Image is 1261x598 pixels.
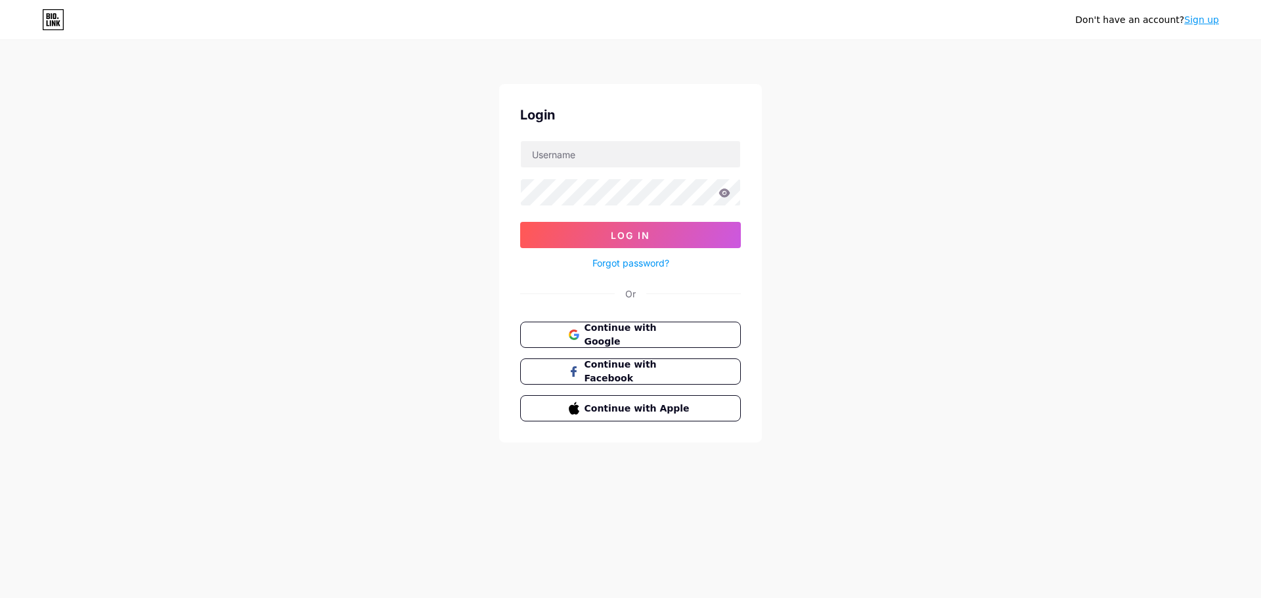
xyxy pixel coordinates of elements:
[592,256,669,270] a: Forgot password?
[520,105,741,125] div: Login
[585,321,693,349] span: Continue with Google
[585,358,693,385] span: Continue with Facebook
[611,230,650,241] span: Log In
[520,358,741,385] button: Continue with Facebook
[1075,13,1219,27] div: Don't have an account?
[520,395,741,421] button: Continue with Apple
[520,322,741,348] button: Continue with Google
[520,222,741,248] button: Log In
[521,141,740,167] input: Username
[585,402,693,416] span: Continue with Apple
[1184,14,1219,25] a: Sign up
[625,287,636,301] div: Or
